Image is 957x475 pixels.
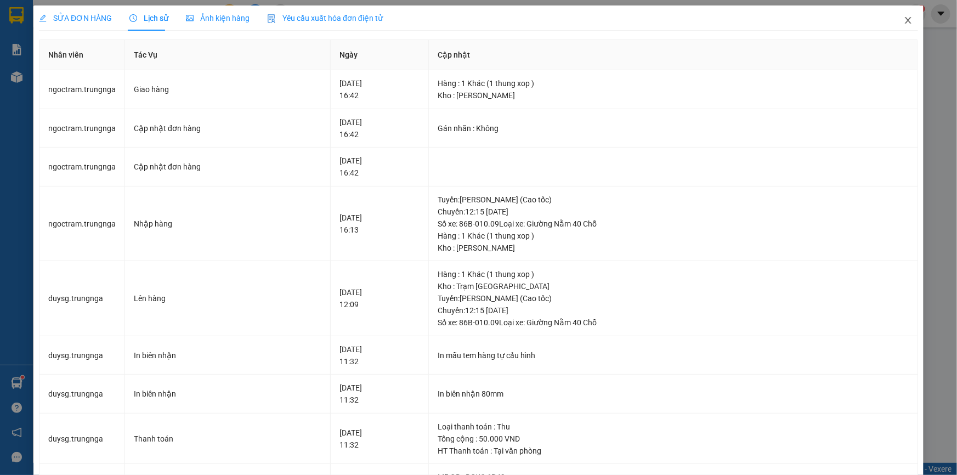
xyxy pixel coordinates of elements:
[39,336,125,375] td: duysg.trungnga
[125,40,331,70] th: Tác Vụ
[904,16,913,25] span: close
[39,261,125,336] td: duysg.trungnga
[438,421,909,433] div: Loại thanh toán : Thu
[339,286,420,310] div: [DATE] 12:09
[134,388,321,400] div: In biên nhận
[339,155,420,179] div: [DATE] 16:42
[129,14,137,22] span: clock-circle
[438,242,909,254] div: Kho : [PERSON_NAME]
[134,433,321,445] div: Thanh toán
[134,161,321,173] div: Cập nhật đơn hàng
[339,116,420,140] div: [DATE] 16:42
[438,122,909,134] div: Gán nhãn : Không
[331,40,429,70] th: Ngày
[186,14,194,22] span: picture
[134,122,321,134] div: Cập nhật đơn hàng
[438,230,909,242] div: Hàng : 1 Khác (1 thung xop )
[267,14,276,23] img: icon
[39,14,47,22] span: edit
[186,14,250,22] span: Ảnh kiện hàng
[438,89,909,101] div: Kho : [PERSON_NAME]
[39,414,125,465] td: duysg.trungnga
[438,280,909,292] div: Kho : Trạm [GEOGRAPHIC_DATA]
[339,382,420,406] div: [DATE] 11:32
[134,349,321,361] div: In biên nhận
[134,218,321,230] div: Nhập hàng
[438,268,909,280] div: Hàng : 1 Khác (1 thung xop )
[438,388,909,400] div: In biên nhận 80mm
[129,14,168,22] span: Lịch sử
[438,433,909,445] div: Tổng cộng : 50.000 VND
[339,427,420,451] div: [DATE] 11:32
[39,109,125,148] td: ngoctram.trungnga
[134,292,321,304] div: Lên hàng
[438,292,909,329] div: Tuyến : [PERSON_NAME] (Cao tốc) Chuyến: 12:15 [DATE] Số xe: 86B-010.09 Loại xe: Giường Nằm 40 Chỗ
[339,343,420,367] div: [DATE] 11:32
[429,40,918,70] th: Cập nhật
[267,14,383,22] span: Yêu cầu xuất hóa đơn điện tử
[438,445,909,457] div: HT Thanh toán : Tại văn phòng
[39,375,125,414] td: duysg.trungnga
[438,77,909,89] div: Hàng : 1 Khác (1 thung xop )
[39,40,125,70] th: Nhân viên
[134,83,321,95] div: Giao hàng
[39,186,125,262] td: ngoctram.trungnga
[39,14,112,22] span: SỬA ĐƠN HÀNG
[438,349,909,361] div: In mẫu tem hàng tự cấu hình
[438,194,909,230] div: Tuyến : [PERSON_NAME] (Cao tốc) Chuyến: 12:15 [DATE] Số xe: 86B-010.09 Loại xe: Giường Nằm 40 Chỗ
[893,5,924,36] button: Close
[39,148,125,186] td: ngoctram.trungnga
[339,77,420,101] div: [DATE] 16:42
[339,212,420,236] div: [DATE] 16:13
[39,70,125,109] td: ngoctram.trungnga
